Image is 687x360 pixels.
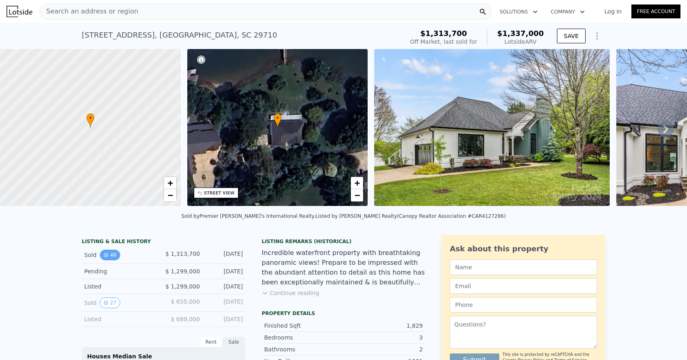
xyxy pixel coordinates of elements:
div: Finished Sqft [264,322,343,330]
div: Property details [262,310,425,317]
div: Sale [222,337,245,347]
button: View historical data [100,250,120,260]
div: Bathrooms [264,345,343,353]
input: Phone [450,297,597,313]
img: Sale: 117550736 Parcel: 89691082 [374,49,610,206]
div: [DATE] [207,315,243,323]
a: Zoom in [351,177,363,189]
input: Name [450,259,597,275]
a: Zoom in [164,177,176,189]
div: • [274,113,282,127]
div: Sold [84,297,157,308]
div: [DATE] [207,267,243,275]
div: Sold by Premier [PERSON_NAME]'s International Realty . [181,213,315,219]
span: + [167,178,173,188]
span: Search an address or region [40,7,138,16]
span: − [355,190,360,200]
span: $ 1,299,000 [165,268,200,275]
button: Company [544,4,591,19]
a: Free Account [631,4,680,18]
div: Incredible waterfront property with breathtaking panoramic views! Prepare to be impressed with th... [262,248,425,287]
input: Email [450,278,597,294]
span: − [167,190,173,200]
button: View historical data [100,297,120,308]
div: [STREET_ADDRESS] , [GEOGRAPHIC_DATA] , SC 29710 [82,29,277,41]
div: Ask about this property [450,243,597,255]
span: + [355,178,360,188]
button: Show Options [589,28,605,44]
div: [DATE] [207,250,243,260]
div: 3 [343,333,423,342]
div: Bedrooms [264,333,343,342]
a: Zoom out [351,189,363,201]
span: • [86,114,94,122]
span: $1,337,000 [497,29,544,38]
div: 1,829 [343,322,423,330]
span: $ 689,000 [171,316,200,322]
div: LISTING & SALE HISTORY [82,238,245,246]
span: $ 1,299,000 [165,283,200,290]
div: [DATE] [207,282,243,291]
div: Listing Remarks (Historical) [262,238,425,245]
div: Sold [84,250,157,260]
div: Listed by [PERSON_NAME] Realty (Canopy Realtor Association #CAR4127286) [315,213,505,219]
span: • [274,114,282,122]
div: Pending [84,267,157,275]
span: $1,313,700 [420,29,467,38]
div: Lotside ARV [497,38,544,46]
div: • [86,113,94,127]
img: Lotside [7,6,32,17]
button: Solutions [493,4,544,19]
div: Listed [84,282,157,291]
div: STREET VIEW [204,190,235,196]
div: Rent [200,337,222,347]
a: Log In [595,7,631,16]
span: $ 1,313,700 [165,250,200,257]
a: Zoom out [164,189,176,201]
span: $ 655,000 [171,298,200,305]
div: 2 [343,345,423,353]
button: SAVE [557,29,586,43]
button: Continue reading [262,289,319,297]
div: Off Market, last sold for [410,38,477,46]
div: [DATE] [207,297,243,308]
div: Listed [84,315,157,323]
